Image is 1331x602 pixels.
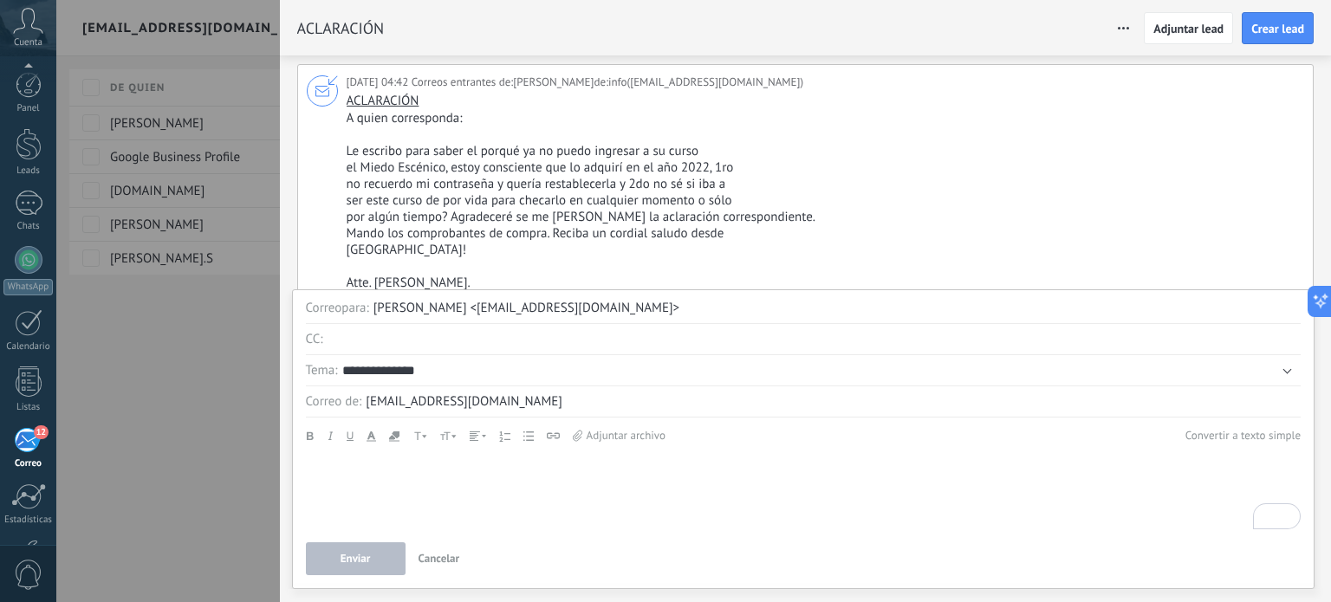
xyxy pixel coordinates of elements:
[1153,23,1224,35] span: Adjuntar lead
[523,426,534,445] button: Lista marcada
[306,454,1301,529] div: To enrich screen reader interactions, please activate Accessibility in Grammarly extension settings
[547,432,560,439] span: Adjuntar
[499,426,510,445] button: Lista numerada
[3,103,54,114] div: Panel
[297,11,385,46] h2: ACLARACIÓN
[419,551,460,566] span: Cancelar
[3,279,53,295] div: WhatsApp
[306,542,406,575] button: Enviar
[1242,12,1314,45] button: Crear lead
[367,430,376,442] span: Color de fuente
[3,165,54,177] div: Leads
[347,110,1300,340] div: A quien corresponda: Le escribo para saber el porqué ya no puedo ingresar a su curso el Miedo Esc...
[306,393,362,411] div: Correo de:
[1251,23,1304,35] span: Crear lead
[366,393,562,410] span: [EMAIL_ADDRESS][DOMAIN_NAME]
[513,74,594,91] span: EUGENIA REY
[14,37,42,49] span: Cuenta
[3,221,54,232] div: Chats
[347,74,804,91] div: [DATE] 04:42 Correos entrantes de: de:
[373,293,1301,324] div: [PERSON_NAME] <[EMAIL_ADDRESS][DOMAIN_NAME]>
[306,426,314,445] button: Negrita
[3,402,54,413] div: Listas
[347,426,354,445] button: Subrayado
[3,515,54,526] div: Estadísticas
[306,362,338,379] div: Tema:
[341,300,368,317] div: para
[608,74,627,91] span: info
[573,426,665,445] label: Adjunto
[347,93,419,109] span: ACLARACIÓN
[440,430,457,442] span: Tamaño de fuente
[366,300,368,317] div: :
[1185,426,1301,445] button: Convertir a texto simple
[34,425,49,439] span: 12
[1144,12,1233,45] button: Adjuntar lead
[341,553,371,565] span: Enviar
[627,74,804,91] span: ([EMAIL_ADDRESS][DOMAIN_NAME])
[412,542,467,575] button: Cancelar
[306,331,323,348] div: CC:
[3,458,54,469] div: Correo
[412,430,427,442] span: Letra
[470,431,486,441] span: Alineación
[389,431,399,442] span: Color de relleno
[3,341,54,353] div: Calendario
[327,426,334,445] button: Cursiva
